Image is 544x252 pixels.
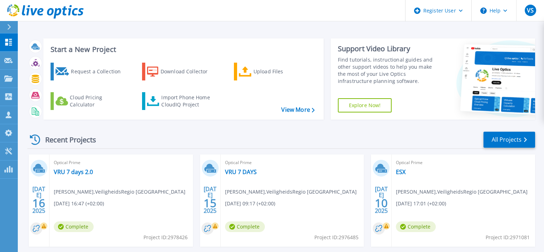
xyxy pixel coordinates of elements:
a: Request a Collection [51,63,130,80]
span: Complete [225,221,265,232]
span: Optical Prime [396,159,531,167]
div: [DATE] 2025 [32,187,46,213]
div: Cloud Pricing Calculator [70,94,127,108]
h3: Start a New Project [51,46,314,53]
span: Complete [396,221,436,232]
span: [PERSON_NAME] , VeiligheidsRegio [GEOGRAPHIC_DATA] [54,188,185,196]
a: Upload Files [234,63,313,80]
span: Optical Prime [225,159,360,167]
div: Support Video Library [338,44,440,53]
a: Cloud Pricing Calculator [51,92,130,110]
span: 15 [204,200,216,206]
a: VRU 7 DAYS [225,168,257,175]
a: Download Collector [142,63,221,80]
span: [PERSON_NAME] , VeiligheidsRegio [GEOGRAPHIC_DATA] [225,188,357,196]
span: VS [527,7,534,13]
a: ESX [396,168,406,175]
span: 10 [375,200,388,206]
div: [DATE] 2025 [375,187,388,213]
a: View More [281,106,314,113]
span: [DATE] 16:47 (+02:00) [54,200,104,208]
span: [DATE] 17:01 (+02:00) [396,200,446,208]
span: Project ID: 2976485 [314,233,359,241]
span: Project ID: 2978426 [143,233,188,241]
div: Request a Collection [71,64,128,79]
div: Import Phone Home CloudIQ Project [161,94,217,108]
span: Complete [54,221,94,232]
a: Explore Now! [338,98,392,112]
a: All Projects [483,132,535,148]
span: [DATE] 09:17 (+02:00) [225,200,275,208]
div: Recent Projects [27,131,106,148]
span: [PERSON_NAME] , VeiligheidsRegio [GEOGRAPHIC_DATA] [396,188,528,196]
span: 16 [32,200,45,206]
div: Find tutorials, instructional guides and other support videos to help you make the most of your L... [338,56,440,85]
div: Upload Files [253,64,310,79]
span: Optical Prime [54,159,189,167]
a: VRU 7 days 2.0 [54,168,93,175]
div: [DATE] 2025 [203,187,217,213]
span: Project ID: 2971081 [486,233,530,241]
div: Download Collector [161,64,218,79]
